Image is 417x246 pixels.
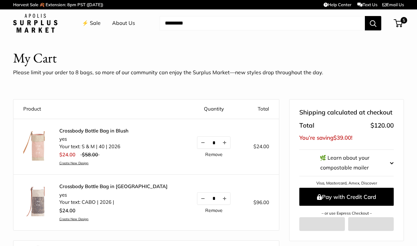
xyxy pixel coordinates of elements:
button: Increase quantity by 1 [219,137,230,149]
h1: My Cart [13,48,57,68]
input: Search... [160,16,365,30]
a: Help Center [324,2,351,7]
button: 🌿 Learn about your compostable mailer [299,150,394,176]
a: Text Us [357,2,377,7]
button: Increase quantity by 1 [219,193,230,204]
a: Visa, Mastercard, Amex, Discover [316,181,377,185]
a: ⚡️ Sale [82,18,101,28]
a: Email Us [382,2,404,7]
button: Search [365,16,381,30]
span: $39.00 [333,134,351,141]
a: Create New Design [59,217,168,221]
a: 5 [394,19,403,27]
span: $120.00 [370,121,394,129]
li: yes [59,191,168,199]
span: $24.00 [59,207,75,214]
a: About Us [112,18,135,28]
li: Your text: S & M | 40 | 2026 [59,143,129,150]
a: Remove [205,208,223,213]
a: Create New Design [59,161,129,165]
span: You’re saving ! [299,134,352,141]
span: Shipping calculated at checkout [299,107,392,118]
a: Crossbody Bottle Bag in [GEOGRAPHIC_DATA] [59,183,168,190]
span: $24.00 [253,143,269,149]
th: Quantity [186,99,242,119]
th: Product [13,99,186,119]
input: Quantity [208,140,219,146]
input: Quantity [208,196,219,201]
a: Remove [205,152,223,157]
span: $96.00 [253,199,269,205]
a: – or use Express Checkout – [322,211,372,216]
span: Total [299,120,314,132]
span: 5 [401,17,407,24]
button: Decrease quantity by 1 [197,193,208,204]
li: yes [59,135,129,143]
span: $24.00 [59,151,75,158]
img: Apolis: Surplus Market [13,14,57,33]
button: Decrease quantity by 1 [197,137,208,149]
p: Please limit your order to 8 bags, so more of our community can enjoy the Surplus Market—new styl... [13,68,323,78]
a: Crossbody Bottle Bag in Blush [59,128,129,134]
span: $58.00 [82,151,98,158]
button: Pay with Credit Card [299,188,394,206]
th: Total [242,99,279,119]
img: description_Our first Crossbody Bottle Bag [23,187,53,216]
li: Your text: CABO | 2026 | [59,199,168,206]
